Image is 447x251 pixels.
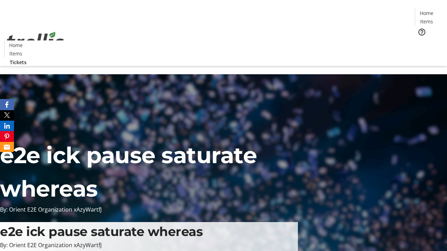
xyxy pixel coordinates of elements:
img: Orient E2E Organization xAzyWartfJ's Logo [4,24,66,59]
a: Home [415,9,438,17]
a: Items [415,18,438,25]
a: Home [5,41,27,49]
button: Help [415,25,429,39]
span: Tickets [420,40,437,48]
a: Tickets [4,59,32,66]
a: Items [5,50,27,57]
span: Home [420,9,433,17]
span: Items [9,50,22,57]
span: Items [420,18,433,25]
span: Home [9,41,23,49]
a: Tickets [415,40,443,48]
span: Tickets [10,59,27,66]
